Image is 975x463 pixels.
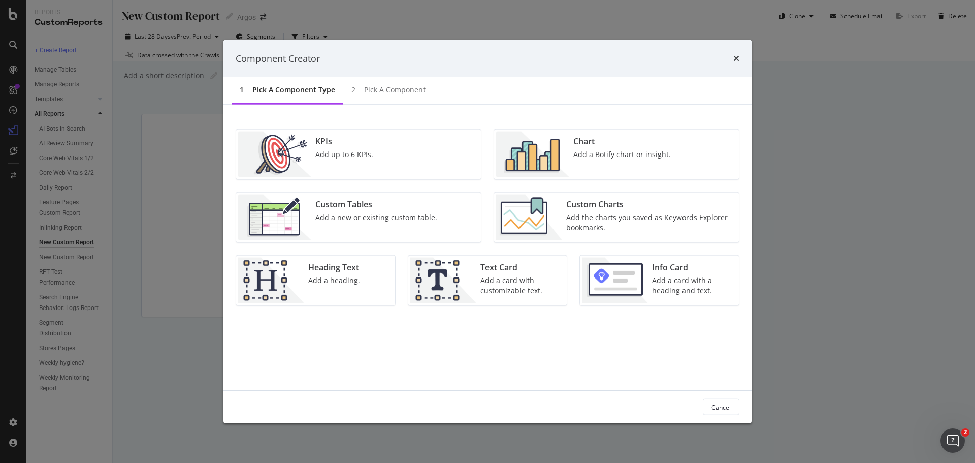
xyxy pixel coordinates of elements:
[566,199,733,210] div: Custom Charts
[573,149,671,160] div: Add a Botify chart or insight.
[308,275,360,286] div: Add a heading.
[496,132,569,177] img: BHjNRGjj.png
[496,195,562,240] img: Chdk0Fza.png
[652,262,733,273] div: Info Card
[733,52,739,65] div: times
[315,199,437,210] div: Custom Tables
[573,136,671,147] div: Chart
[480,262,561,273] div: Text Card
[703,399,739,415] button: Cancel
[240,85,244,95] div: 1
[364,85,426,95] div: Pick a Component
[961,428,969,437] span: 2
[238,258,304,303] img: CtJ9-kHf.png
[351,85,355,95] div: 2
[410,258,476,303] img: CIPqJSrR.png
[308,262,360,273] div: Heading Text
[315,136,373,147] div: KPIs
[582,258,648,303] img: 9fcGIRyhgxRLRpur6FCk681sBQ4rDmX99LnU5EkywwAAAAAElFTkSuQmCC
[252,85,335,95] div: Pick a Component type
[940,428,965,453] iframe: Intercom live chat
[315,149,373,160] div: Add up to 6 KPIs.
[480,275,561,296] div: Add a card with customizable text.
[238,132,311,177] img: __UUOcd1.png
[566,212,733,233] div: Add the charts you saved as Keywords Explorer bookmarks.
[223,40,752,423] div: modal
[315,212,437,223] div: Add a new or existing custom table.
[711,403,731,411] div: Cancel
[652,275,733,296] div: Add a card with a heading and text.
[238,195,311,240] img: CzM_nd8v.png
[236,52,320,65] div: Component Creator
